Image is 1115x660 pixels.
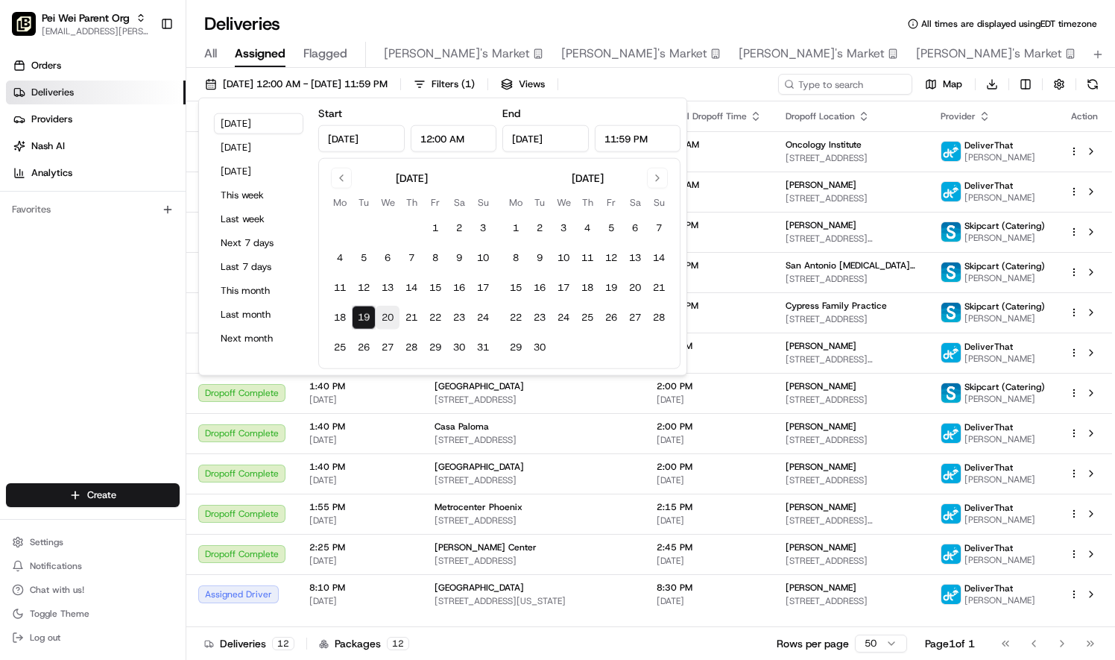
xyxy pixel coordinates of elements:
div: 12 [272,637,294,650]
span: [STREET_ADDRESS] [435,394,633,406]
button: 29 [423,336,447,359]
span: [PERSON_NAME] [964,474,1035,485]
th: Friday [599,195,623,210]
button: 16 [528,276,552,300]
span: Provider [941,110,976,122]
button: 9 [528,246,552,270]
span: DeliverThat [964,421,1013,433]
button: 3 [471,216,495,240]
button: Chat with us! [6,579,180,600]
span: 1:00 PM [657,340,762,352]
div: Favorites [6,198,180,221]
button: 9 [447,246,471,270]
span: [PERSON_NAME] [964,272,1045,284]
button: 10 [471,246,495,270]
span: 2:45 PM [657,541,762,553]
th: Friday [423,195,447,210]
span: Log out [30,632,60,644]
button: Last month [214,304,303,325]
input: Time [411,125,497,152]
a: Analytics [6,161,186,185]
button: Next month [214,328,303,349]
button: 23 [528,306,552,330]
img: Pei Wei Parent Org [12,12,36,36]
th: Sunday [647,195,671,210]
span: 8:10 PM [309,582,411,594]
button: Next 7 days [214,233,303,254]
span: Views [519,78,545,91]
span: Skipcart (Catering) [964,260,1045,272]
span: [STREET_ADDRESS] [786,595,917,607]
button: 25 [328,336,352,359]
span: [PERSON_NAME] [786,501,856,513]
span: [DATE] [657,192,762,204]
button: [DATE] 12:00 AM - [DATE] 11:59 PM [198,74,394,95]
button: 19 [599,276,623,300]
th: Saturday [447,195,471,210]
span: [STREET_ADDRESS] [786,273,917,285]
div: [DATE] [572,171,604,186]
button: 13 [376,276,399,300]
button: 23 [447,306,471,330]
span: [STREET_ADDRESS][PERSON_NAME] [786,233,917,245]
img: profile_skipcart_partner.png [941,383,961,403]
button: 6 [623,216,647,240]
a: Nash AI [6,134,186,158]
span: [PERSON_NAME] [964,151,1035,163]
button: 12 [352,276,376,300]
span: Metrocenter Phoenix [435,501,522,513]
span: [DATE] [309,555,411,567]
span: [DATE] [309,595,411,607]
span: [DATE] [309,515,411,527]
span: [STREET_ADDRESS] [786,434,917,446]
label: Start [318,107,342,120]
button: Map [918,74,969,95]
span: 8:30 PM [657,582,762,594]
div: Page 1 of 1 [925,636,975,651]
span: Skipcart (Catering) [964,220,1045,232]
span: Skipcart (Catering) [964,301,1045,312]
span: [PERSON_NAME] [964,232,1045,244]
input: Type to search [778,74,912,95]
span: Orders [31,59,61,72]
a: 📗Knowledge Base [9,210,120,236]
span: 1:40 PM [309,421,411,433]
span: [DATE] [657,555,762,567]
div: We're available if you need us! [51,157,189,169]
span: [DATE] [657,353,762,365]
button: Last week [214,209,303,230]
input: Time [595,125,681,152]
span: [DATE] [657,273,762,285]
span: Providers [31,113,72,126]
span: [PERSON_NAME] [786,541,856,553]
span: Oncology Institute [786,139,862,151]
span: [DATE] [309,434,411,446]
span: 2:00 PM [657,461,762,473]
button: 24 [471,306,495,330]
img: 1736555255976-a54dd68f-1ca7-489b-9aae-adbdc363a1c4 [15,142,42,169]
button: Last 7 days [214,257,303,277]
span: [DATE] [657,474,762,486]
span: 1:40 PM [309,380,411,392]
span: [PERSON_NAME] [786,219,856,231]
button: Pei Wei Parent OrgPei Wei Parent Org[EMAIL_ADDRESS][PERSON_NAME][DOMAIN_NAME] [6,6,154,42]
span: DeliverThat [964,582,1013,594]
span: Analytics [31,166,72,180]
span: API Documentation [141,216,239,230]
span: [DATE] [657,313,762,325]
span: Flagged [303,45,347,63]
img: profile_deliverthat_partner.png [941,343,961,362]
span: 12:00 PM [657,260,762,271]
button: Pei Wei Parent Org [42,10,130,25]
button: [DATE] [214,113,303,134]
button: 22 [423,306,447,330]
button: 10 [552,246,575,270]
button: 18 [575,276,599,300]
a: 💻API Documentation [120,210,245,236]
div: 💻 [126,217,138,229]
button: 17 [471,276,495,300]
span: Assigned [235,45,285,63]
span: [GEOGRAPHIC_DATA] [435,582,524,594]
span: 2:25 PM [309,541,411,553]
span: Dropoff Location [786,110,855,122]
